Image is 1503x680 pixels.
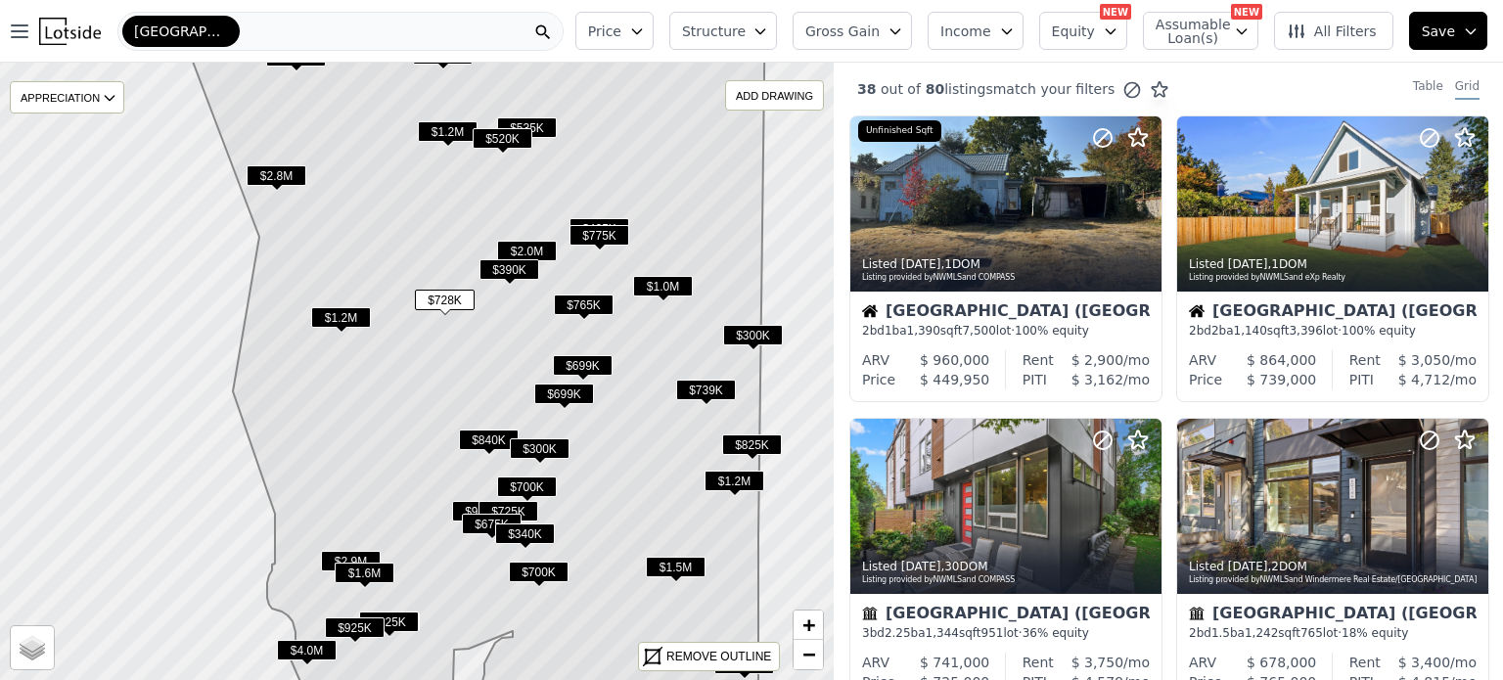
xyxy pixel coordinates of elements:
div: $2.0M [497,241,557,269]
button: Price [575,12,654,50]
button: Equity [1039,12,1127,50]
span: 7,500 [962,324,995,338]
div: Rent [1023,653,1054,672]
div: $699K [553,355,613,384]
span: $ 3,050 [1398,352,1450,368]
span: Price [588,22,621,41]
span: $450K [266,46,326,67]
div: /mo [1054,350,1150,370]
div: $300K [723,325,783,353]
div: $1.0M [633,276,693,304]
span: 80 [921,81,944,97]
div: $1.2M [705,471,764,499]
span: $675K [462,514,522,534]
button: Gross Gain [793,12,912,50]
div: $995K [452,501,512,529]
div: $699K [534,384,594,412]
div: $840K [459,430,519,458]
span: $535K [497,117,557,138]
span: $ 3,162 [1071,372,1123,387]
div: 3 bd 2.25 ba sqft lot · 36% equity [862,625,1150,641]
span: $825K [359,612,419,632]
div: $520K [473,128,532,157]
div: $2.8M [247,165,306,194]
div: Rent [1349,350,1381,370]
span: $700K [509,562,569,582]
span: $1,000K [714,654,774,674]
div: NEW [1231,4,1262,20]
div: 2 bd 2 ba sqft lot · 100% equity [1189,323,1477,339]
span: $2.0M [497,241,557,261]
span: $390K [479,259,539,280]
div: $4.0M [277,640,337,668]
span: [GEOGRAPHIC_DATA] ([GEOGRAPHIC_DATA]) [134,22,228,41]
div: $700K [509,562,569,590]
div: $390K [479,259,539,288]
div: Listed , 2 DOM [1189,559,1479,574]
div: Unfinished Sqft [858,120,941,142]
time: 2025-09-19 19:14 [1228,257,1268,271]
div: [GEOGRAPHIC_DATA] ([GEOGRAPHIC_DATA]) [862,606,1150,625]
span: match your filters [993,79,1116,99]
time: 2025-09-19 22:39 [901,257,941,271]
div: Listing provided by NWMLS and eXp Realty [1189,272,1479,284]
a: Layers [11,626,54,669]
div: $1.5M [646,557,706,585]
button: Assumable Loan(s) [1143,12,1258,50]
button: Structure [669,12,777,50]
span: 1,390 [907,324,940,338]
span: + [802,612,815,637]
span: − [802,642,815,666]
div: REMOVE OUTLINE [666,648,771,665]
span: $765K [554,295,614,315]
div: ADD DRAWING [726,81,823,110]
span: $728K [415,290,475,310]
div: 2 bd 1.5 ba sqft lot · 18% equity [1189,625,1477,641]
div: Grid [1455,78,1480,100]
span: $1.5M [646,557,706,577]
span: $300K [723,325,783,345]
span: Equity [1052,22,1095,41]
div: $775K [569,225,629,253]
div: $1.2M [311,307,371,336]
div: Listing provided by NWMLS and COMPASS [862,574,1152,586]
span: $1.6M [335,563,394,583]
span: $425K [569,218,629,239]
div: $925K [325,617,385,646]
div: 2 bd 1 ba sqft lot · 100% equity [862,323,1150,339]
div: [GEOGRAPHIC_DATA] ([GEOGRAPHIC_DATA]) [1189,303,1477,323]
div: Table [1413,78,1443,100]
span: Save [1422,22,1455,41]
span: $ 864,000 [1247,352,1316,368]
div: /mo [1374,370,1477,389]
div: Price [862,370,895,389]
span: Income [940,22,991,41]
div: [GEOGRAPHIC_DATA] ([GEOGRAPHIC_DATA]) [1189,606,1477,625]
span: $700K [497,476,557,497]
span: $ 741,000 [920,655,989,670]
span: Structure [682,22,745,41]
img: Townhouse [1189,606,1205,621]
div: /mo [1054,653,1150,672]
a: Listed [DATE],1DOMListing provided byNWMLSand COMPASSUnfinished SqftHouse[GEOGRAPHIC_DATA] ([GEOG... [849,115,1161,402]
span: 1,344 [926,626,959,640]
div: ARV [862,653,889,672]
div: ARV [1189,653,1216,672]
div: $675K [462,514,522,542]
span: $739K [676,380,736,400]
div: /mo [1047,370,1150,389]
span: Gross Gain [805,22,880,41]
span: $825K [722,434,782,455]
div: $725K [478,501,538,529]
span: $699K [553,355,613,376]
span: $ 3,400 [1398,655,1450,670]
span: 1,140 [1234,324,1267,338]
div: $825K [722,434,782,463]
div: Listed , 1 DOM [1189,256,1479,272]
span: 3,396 [1289,324,1322,338]
span: $1.0M [633,276,693,296]
div: ARV [862,350,889,370]
img: Townhouse [862,606,878,621]
span: $1.2M [705,471,764,491]
img: House [1189,303,1205,319]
